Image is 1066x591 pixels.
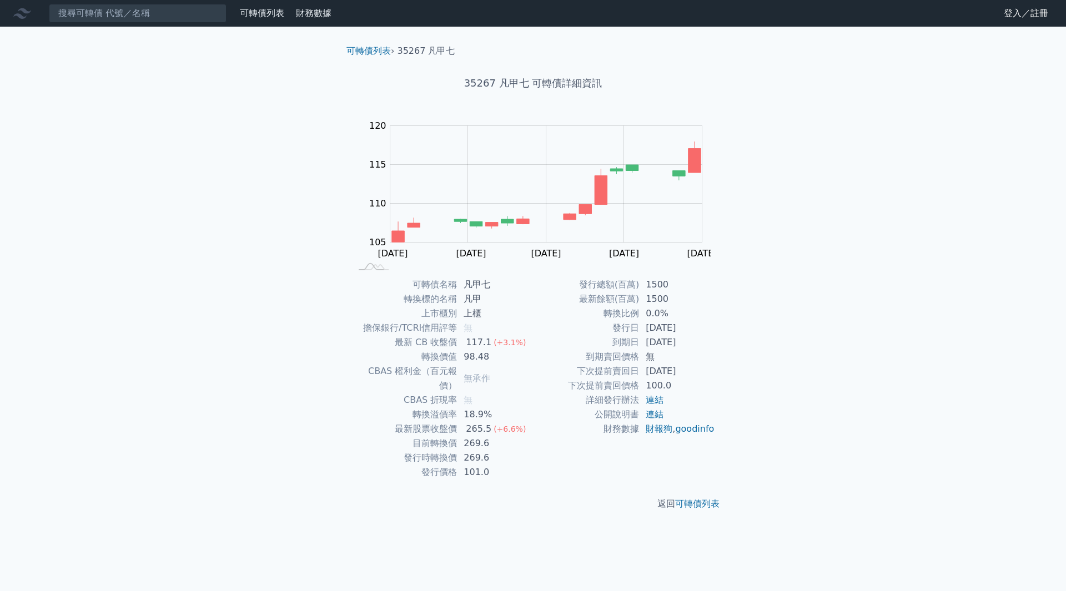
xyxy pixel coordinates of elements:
[369,159,386,170] tspan: 115
[533,321,639,335] td: 發行日
[346,44,394,58] li: ›
[457,407,533,422] td: 18.9%
[351,465,457,479] td: 發行價格
[533,407,639,422] td: 公開說明書
[369,237,386,247] tspan: 105
[351,407,457,422] td: 轉換溢價率
[533,306,639,321] td: 轉換比例
[639,292,715,306] td: 1500
[369,120,386,131] tspan: 120
[464,373,490,383] span: 無承作
[639,378,715,393] td: 100.0
[639,335,715,350] td: [DATE]
[457,306,533,321] td: 上櫃
[457,350,533,364] td: 98.48
[457,277,533,292] td: 凡甲七
[533,422,639,436] td: 財務數據
[533,292,639,306] td: 最新餘額(百萬)
[457,451,533,465] td: 269.6
[338,497,728,511] p: 返回
[49,4,227,23] input: 搜尋可轉債 代號／名稱
[609,248,639,259] tspan: [DATE]
[533,335,639,350] td: 到期日
[351,436,457,451] td: 目前轉換價
[464,322,472,333] span: 無
[533,350,639,364] td: 到期賣回價格
[351,451,457,465] td: 發行時轉換價
[494,338,526,347] span: (+3.1%)
[351,335,457,350] td: 最新 CB 收盤價
[392,142,701,242] g: Series
[351,393,457,407] td: CBAS 折現率
[533,277,639,292] td: 發行總額(百萬)
[351,350,457,364] td: 轉換價值
[296,8,331,18] a: 財務數據
[346,46,391,56] a: 可轉債列表
[995,4,1057,22] a: 登入／註冊
[351,306,457,321] td: 上市櫃別
[464,335,494,350] div: 117.1
[675,498,720,509] a: 可轉債列表
[240,8,284,18] a: 可轉債列表
[378,248,408,259] tspan: [DATE]
[351,422,457,436] td: 最新股票收盤價
[494,425,526,433] span: (+6.6%)
[675,423,714,434] a: goodinfo
[639,306,715,321] td: 0.0%
[533,364,639,378] td: 下次提前賣回日
[457,436,533,451] td: 269.6
[351,321,457,335] td: 擔保銀行/TCRI信用評等
[369,198,386,209] tspan: 110
[398,44,455,58] li: 35267 凡甲七
[646,423,672,434] a: 財報狗
[464,422,494,436] div: 265.5
[646,409,663,420] a: 連結
[646,395,663,405] a: 連結
[457,465,533,479] td: 101.0
[351,364,457,393] td: CBAS 權利金（百元報價）
[639,321,715,335] td: [DATE]
[639,364,715,378] td: [DATE]
[639,422,715,436] td: ,
[533,393,639,407] td: 詳細發行辦法
[687,248,717,259] tspan: [DATE]
[364,120,719,259] g: Chart
[533,378,639,393] td: 下次提前賣回價格
[456,248,486,259] tspan: [DATE]
[464,395,472,405] span: 無
[338,75,728,91] h1: 35267 凡甲七 可轉債詳細資訊
[351,277,457,292] td: 可轉債名稱
[639,277,715,292] td: 1500
[351,292,457,306] td: 轉換標的名稱
[457,292,533,306] td: 凡甲
[639,350,715,364] td: 無
[531,248,561,259] tspan: [DATE]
